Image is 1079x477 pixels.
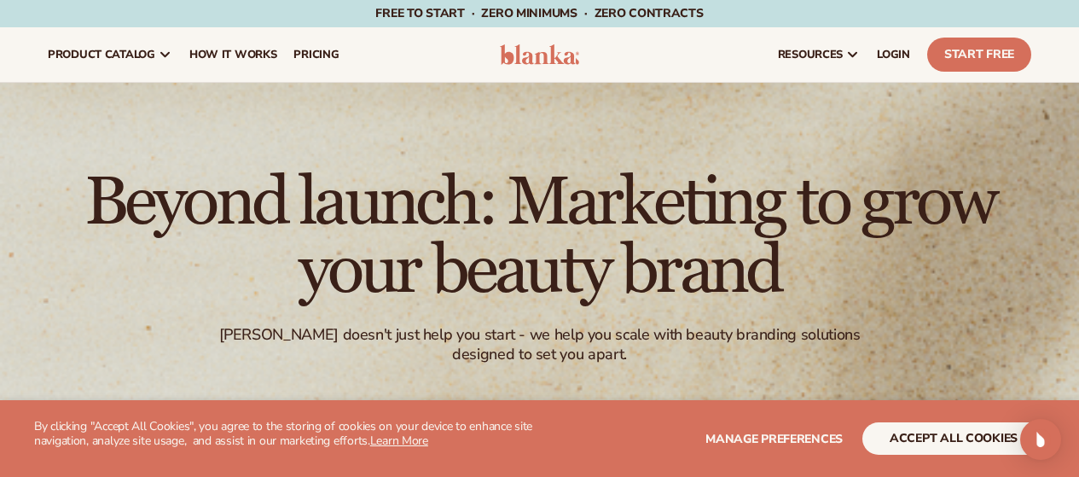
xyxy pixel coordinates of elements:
[48,48,155,61] span: product catalog
[34,420,540,449] p: By clicking "Accept All Cookies", you agree to the storing of cookies on your device to enhance s...
[39,27,181,82] a: product catalog
[868,27,919,82] a: LOGIN
[705,431,843,447] span: Manage preferences
[862,422,1045,455] button: accept all cookies
[877,48,910,61] span: LOGIN
[189,325,890,365] div: [PERSON_NAME] doesn't just help you start - we help you scale with beauty branding solutions desi...
[285,27,347,82] a: pricing
[778,48,843,61] span: resources
[293,48,339,61] span: pricing
[927,38,1031,72] a: Start Free
[500,44,580,65] img: logo
[1020,419,1061,460] div: Open Intercom Messenger
[375,5,703,21] span: Free to start · ZERO minimums · ZERO contracts
[705,422,843,455] button: Manage preferences
[769,27,868,82] a: resources
[71,168,1009,305] h1: Beyond launch: Marketing to grow your beauty brand
[181,27,286,82] a: How It Works
[189,48,277,61] span: How It Works
[370,433,428,449] a: Learn More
